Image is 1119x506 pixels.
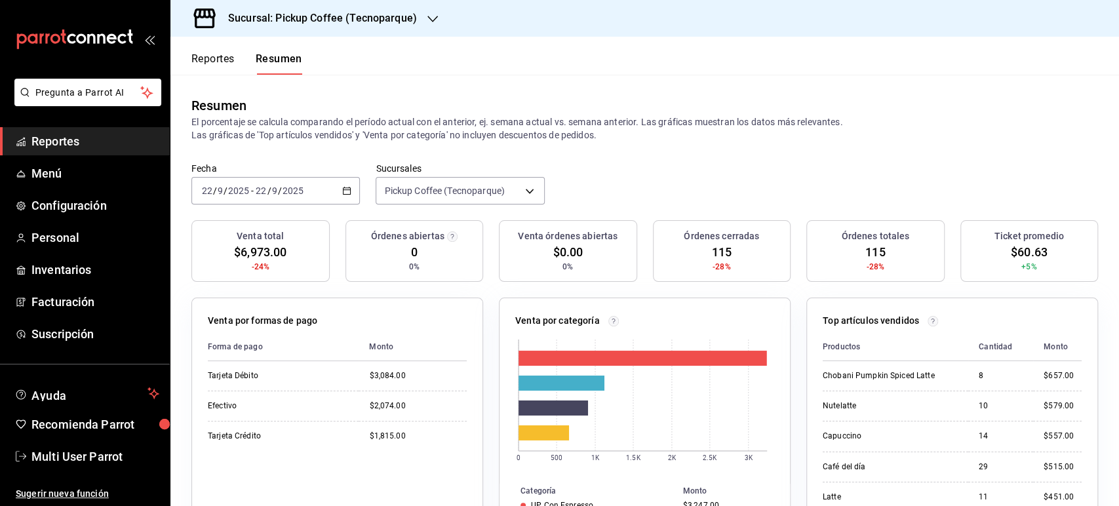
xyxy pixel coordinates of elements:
[213,185,217,196] span: /
[376,164,544,173] label: Sucursales
[712,243,732,261] span: 115
[16,487,159,501] span: Sugerir nueva función
[217,185,224,196] input: --
[500,484,678,498] th: Categoría
[591,454,600,461] text: 1K
[626,454,640,461] text: 1.5K
[191,115,1098,142] p: El porcentaje se calcula comparando el período actual con el anterior, ej. semana actual vs. sema...
[191,96,246,115] div: Resumen
[208,370,339,381] div: Tarjeta Débito
[411,243,418,261] span: 0
[1044,431,1082,442] div: $557.00
[515,314,600,328] p: Venta por categoría
[227,185,250,196] input: ----
[841,229,909,243] h3: Órdenes totales
[369,431,467,442] div: $1,815.00
[208,431,339,442] div: Tarjeta Crédito
[271,185,278,196] input: --
[1021,261,1036,273] span: +5%
[251,261,269,273] span: -24%
[866,261,884,273] span: -28%
[251,185,254,196] span: -
[31,293,159,311] span: Facturación
[218,10,417,26] h3: Sucursal: Pickup Coffee (Tecnoparque)
[31,165,159,182] span: Menú
[979,461,1023,473] div: 29
[979,431,1023,442] div: 14
[823,370,954,381] div: Chobani Pumpkin Spiced Latte
[267,185,271,196] span: /
[191,52,302,75] div: navigation tabs
[208,333,359,361] th: Forma de pago
[234,243,286,261] span: $6,973.00
[191,52,235,75] button: Reportes
[144,34,155,45] button: open_drawer_menu
[31,325,159,343] span: Suscripción
[823,400,954,412] div: Nutelatte
[979,492,1023,503] div: 11
[678,484,790,498] th: Monto
[255,185,267,196] input: --
[968,333,1033,361] th: Cantidad
[9,95,161,109] a: Pregunta a Parrot AI
[517,454,520,461] text: 0
[562,261,573,273] span: 0%
[191,164,360,173] label: Fecha
[224,185,227,196] span: /
[823,492,954,503] div: Latte
[1044,400,1082,412] div: $579.00
[518,229,618,243] h3: Venta órdenes abiertas
[823,461,954,473] div: Café del día
[668,454,677,461] text: 2K
[359,333,467,361] th: Monto
[1044,492,1082,503] div: $451.00
[31,416,159,433] span: Recomienda Parrot
[823,314,919,328] p: Top artículos vendidos
[1044,370,1082,381] div: $657.00
[823,333,968,361] th: Productos
[713,261,731,273] span: -28%
[979,370,1023,381] div: 8
[31,448,159,465] span: Multi User Parrot
[208,400,339,412] div: Efectivo
[551,454,562,461] text: 500
[256,52,302,75] button: Resumen
[278,185,282,196] span: /
[409,261,420,273] span: 0%
[553,243,583,261] span: $0.00
[745,454,753,461] text: 3K
[1011,243,1048,261] span: $60.63
[31,132,159,150] span: Reportes
[35,86,141,100] span: Pregunta a Parrot AI
[1033,333,1082,361] th: Monto
[369,370,467,381] div: $3,084.00
[201,185,213,196] input: --
[31,261,159,279] span: Inventarios
[237,229,284,243] h3: Venta total
[994,229,1064,243] h3: Ticket promedio
[865,243,885,261] span: 115
[31,197,159,214] span: Configuración
[703,454,717,461] text: 2.5K
[282,185,304,196] input: ----
[979,400,1023,412] div: 10
[31,385,142,401] span: Ayuda
[369,400,467,412] div: $2,074.00
[384,184,505,197] span: Pickup Coffee (Tecnoparque)
[823,431,954,442] div: Capuccino
[371,229,444,243] h3: Órdenes abiertas
[14,79,161,106] button: Pregunta a Parrot AI
[1044,461,1082,473] div: $515.00
[684,229,759,243] h3: Órdenes cerradas
[208,314,317,328] p: Venta por formas de pago
[31,229,159,246] span: Personal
